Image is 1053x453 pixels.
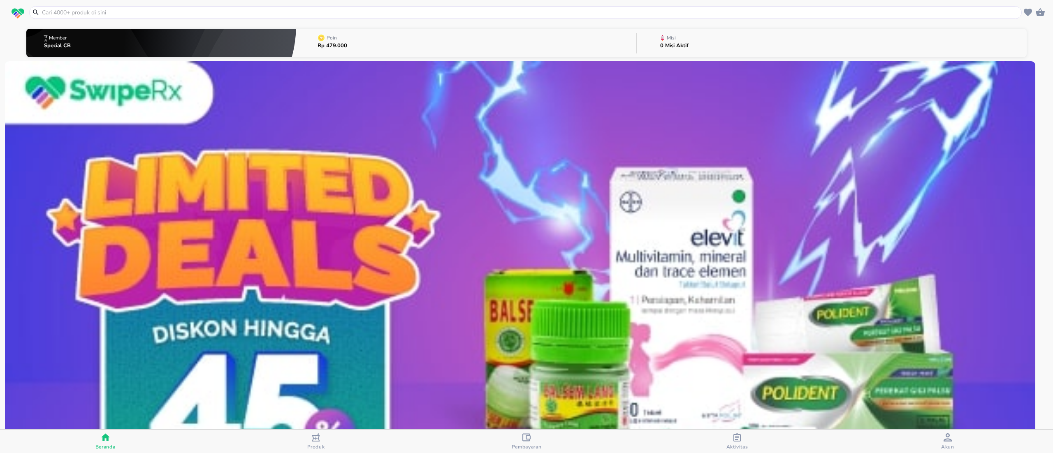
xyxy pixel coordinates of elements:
p: Misi [667,35,676,40]
span: Produk [307,444,325,450]
button: Misi0 Misi Aktif [637,27,1027,59]
button: Akun [842,430,1053,453]
p: Poin [327,35,337,40]
input: Cari 4000+ produk di sini [41,8,1020,17]
button: Aktivitas [632,430,842,453]
img: logo_swiperx_s.bd005f3b.svg [12,8,24,19]
span: Aktivitas [726,444,748,450]
span: Beranda [95,444,116,450]
button: MemberSpecial CB [26,27,296,59]
button: PoinRp 479.000 [296,27,636,59]
p: Special CB [44,43,71,49]
button: Pembayaran [421,430,632,453]
p: 0 Misi Aktif [660,43,689,49]
p: Member [49,35,67,40]
span: Pembayaran [512,444,542,450]
span: Akun [941,444,954,450]
button: Produk [211,430,421,453]
p: Rp 479.000 [318,43,347,49]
